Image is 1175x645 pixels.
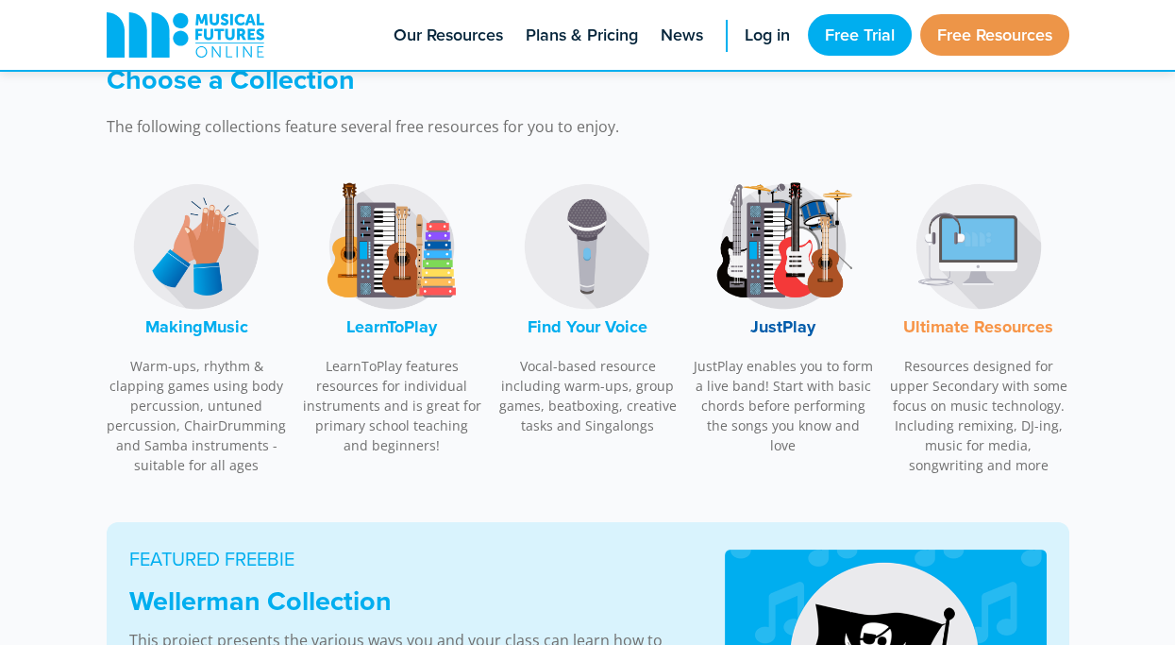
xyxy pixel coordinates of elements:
[693,356,874,455] p: JustPlay enables you to form a live band! Start with basic chords before performing the songs you...
[145,314,248,339] font: MakingMusic
[346,314,437,339] font: LearnToPlay
[516,176,658,317] img: Find Your Voice Logo
[394,23,503,48] span: Our Resources
[526,23,638,48] span: Plans & Pricing
[107,166,288,485] a: MakingMusic LogoMakingMusic Warm-ups, rhythm & clapping games using body percussion, untuned perc...
[129,581,392,620] strong: Wellerman Collection
[497,356,679,435] p: Vocal-based resource including warm-ups, group games, beatboxing, creative tasks and Singalongs
[693,166,874,466] a: JustPlay LogoJustPlay JustPlay enables you to form a live band! Start with basic chords before pe...
[497,166,679,446] a: Find Your Voice LogoFind Your Voice Vocal-based resource including warm-ups, group games, beatbox...
[107,115,843,138] p: The following collections feature several free resources for you to enjoy.
[528,314,647,339] font: Find Your Voice
[920,14,1069,56] a: Free Resources
[908,176,1049,317] img: Music Technology Logo
[321,176,462,317] img: LearnToPlay Logo
[129,545,680,573] p: FEATURED FREEBIE
[661,23,703,48] span: News
[302,166,483,466] a: LearnToPlay LogoLearnToPlay LearnToPlay features resources for individual instruments and is grea...
[888,356,1069,475] p: Resources designed for upper Secondary with some focus on music technology. Including remixing, D...
[888,166,1069,485] a: Music Technology LogoUltimate Resources Resources designed for upper Secondary with some focus on...
[808,14,912,56] a: Free Trial
[302,356,483,455] p: LearnToPlay features resources for individual instruments and is great for primary school teachin...
[903,314,1053,339] font: Ultimate Resources
[750,314,815,339] font: JustPlay
[107,356,288,475] p: Warm-ups, rhythm & clapping games using body percussion, untuned percussion, ChairDrumming and Sa...
[745,23,790,48] span: Log in
[126,176,267,317] img: MakingMusic Logo
[107,63,843,96] h3: Choose a Collection
[713,176,854,317] img: JustPlay Logo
